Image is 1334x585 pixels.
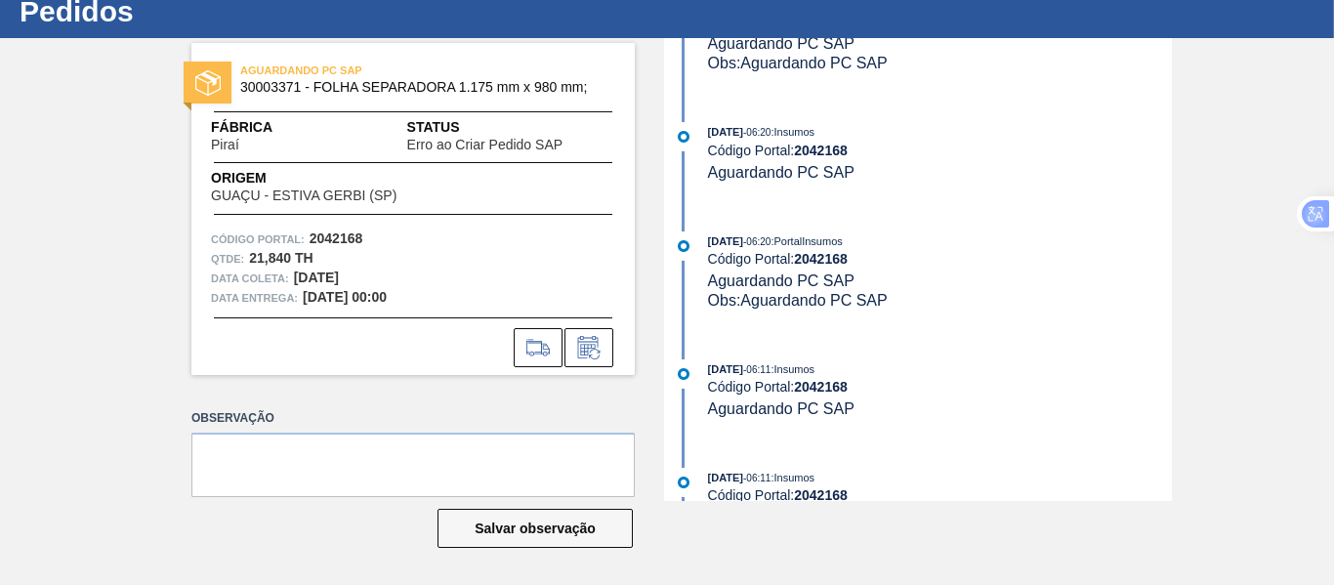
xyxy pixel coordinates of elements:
span: : Insumos [771,126,814,138]
strong: [DATE] [294,270,339,285]
img: atual [678,477,689,488]
span: Erro ao Criar Pedido SAP [407,138,563,152]
label: Observação [191,404,635,433]
span: Qtde : [211,249,244,269]
button: Salvar observação [438,509,633,548]
strong: 2042168 [310,230,363,246]
span: Data entrega: [211,288,298,308]
span: GUAÇU - ESTIVA GERBI (SP) [211,188,396,203]
span: Aguardando PC SAP [708,164,855,181]
span: Obs: Aguardando PC SAP [708,55,888,71]
div: Código Portal: [708,143,1172,158]
span: [DATE] [708,472,743,483]
img: atual [678,368,689,380]
span: Código Portal: [211,230,305,249]
strong: [DATE] 00:00 [303,289,387,305]
span: - 06:11 [743,473,771,483]
strong: 2042168 [794,143,848,158]
div: Código Portal: [708,379,1172,395]
img: status [195,70,221,96]
span: : PortalInsumos [771,235,842,247]
span: [DATE] [708,363,743,375]
span: [DATE] [708,126,743,138]
span: - 06:20 [743,236,771,247]
span: Aguardando PC SAP [708,400,855,417]
span: [DATE] [708,235,743,247]
strong: 2042168 [794,251,848,267]
img: atual [678,240,689,252]
span: 30003371 - FOLHA SEPARADORA 1.175 mm x 980 mm; [240,80,595,95]
img: atual [678,131,689,143]
div: Ir para Composição de Carga [514,328,563,367]
div: Código Portal: [708,251,1172,267]
span: - 06:11 [743,364,771,375]
span: Obs: Aguardando PC SAP [708,292,888,309]
span: - 06:20 [743,127,771,138]
span: : Insumos [771,363,814,375]
div: Informar alteração no pedido [564,328,613,367]
span: Fábrica [211,117,301,138]
span: Piraí [211,138,239,152]
span: Origem [211,168,452,188]
strong: 21,840 TH [249,250,313,266]
span: Aguardando PC SAP [708,35,855,52]
span: AGUARDANDO PC SAP [240,61,514,80]
div: Código Portal: [708,487,1172,503]
strong: 2042168 [794,487,848,503]
strong: 2042168 [794,379,848,395]
span: Status [407,117,615,138]
span: Data coleta: [211,269,289,288]
span: : Insumos [771,472,814,483]
span: Aguardando PC SAP [708,272,855,289]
